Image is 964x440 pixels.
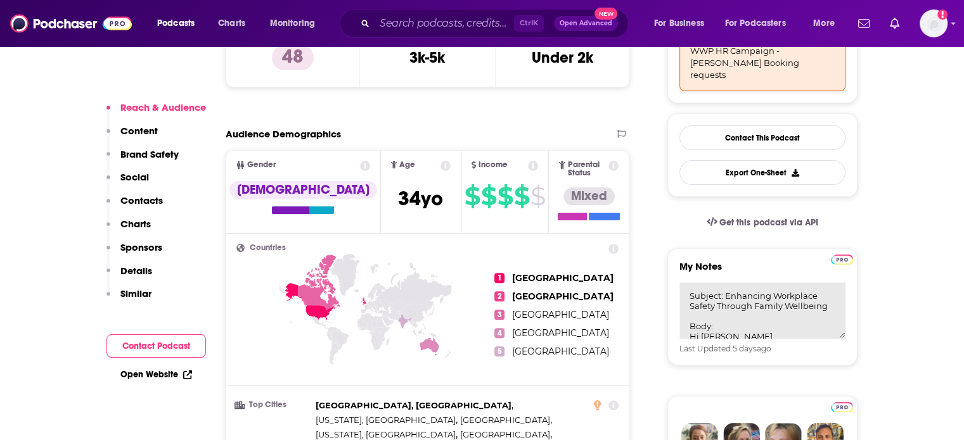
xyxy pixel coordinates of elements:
div: [DEMOGRAPHIC_DATA] [229,181,377,199]
button: Social [106,171,149,194]
span: Get this podcast via API [719,217,818,228]
p: Similar [120,287,151,299]
a: Show notifications dropdown [853,13,875,34]
span: Podcasts [157,15,195,32]
span: [GEOGRAPHIC_DATA] [460,415,550,425]
span: Last Updated: ago [679,344,771,353]
span: 5 [494,346,504,356]
span: WWP HR Campaign - [PERSON_NAME] Booking requests [690,46,799,80]
span: Open Advanced [560,20,612,27]
span: [GEOGRAPHIC_DATA] [512,291,614,302]
span: $ [530,186,545,206]
h2: Audience Demographics [226,128,341,140]
label: My Notes [679,260,845,282]
button: Contact Podcast [106,334,206,358]
h3: 3k-5k [409,48,445,67]
span: [GEOGRAPHIC_DATA] [460,429,550,439]
a: Open Website [120,369,192,380]
span: Logged in as ColinMcA [920,9,948,37]
textarea: Subject: Enhancing Workplace Safety Through Family Wellbeing Body: Hi [PERSON_NAME], I recently l... [679,282,845,339]
a: Charts [210,13,253,34]
button: Content [106,125,158,148]
button: open menu [804,13,851,34]
img: Podchaser Pro [831,402,853,412]
p: Contacts [120,194,163,206]
button: Export One-Sheet [679,160,845,185]
span: Age [399,161,415,169]
img: User Profile [920,9,948,37]
span: Parental Status [568,161,607,177]
div: Mixed [563,187,615,205]
p: Details [120,265,152,277]
span: [GEOGRAPHIC_DATA] [512,272,614,284]
span: Charts [218,15,245,32]
h3: Top Cities [236,401,311,409]
button: Open AdvancedNew [554,16,618,31]
img: Podchaser - Follow, Share and Rate Podcasts [10,11,132,35]
a: Show notifications dropdown [885,13,904,34]
button: Details [106,265,152,288]
span: $ [498,186,513,206]
button: open menu [148,13,211,34]
input: Search podcasts, credits, & more... [375,13,514,34]
span: [GEOGRAPHIC_DATA] [512,346,609,357]
button: open menu [261,13,331,34]
span: 34 yo [398,186,443,211]
span: Gender [247,161,276,169]
span: $ [514,186,529,206]
span: 2 [494,291,504,301]
span: [US_STATE], [GEOGRAPHIC_DATA] [316,415,456,425]
span: $ [465,186,480,206]
span: 5 days [733,344,757,353]
button: Reach & Audience [106,101,206,125]
p: Charts [120,218,151,230]
button: Charts [106,218,151,241]
span: [US_STATE], [GEOGRAPHIC_DATA] [316,429,456,439]
button: Similar [106,287,151,311]
a: Get this podcast via API [697,207,828,238]
span: [GEOGRAPHIC_DATA] [512,309,609,320]
a: Pro website [831,253,853,265]
span: More [813,15,835,32]
span: Ctrl K [514,15,544,32]
span: $ [481,186,496,206]
span: For Business [654,15,704,32]
span: , [316,398,513,413]
span: 4 [494,328,504,338]
span: Monitoring [270,15,315,32]
h3: Under 2k [532,48,593,67]
button: Contacts [106,194,163,218]
button: Brand Safety [106,148,179,172]
span: [GEOGRAPHIC_DATA] [512,327,609,339]
p: Brand Safety [120,148,179,160]
button: open menu [717,13,804,34]
p: Content [120,125,158,137]
a: Pro website [831,400,853,412]
p: Social [120,171,149,183]
div: Search podcasts, credits, & more... [352,9,641,38]
svg: Add a profile image [937,9,948,20]
button: Sponsors [106,241,162,265]
p: Reach & Audience [120,101,206,113]
span: 1 [494,273,504,283]
span: 3 [494,310,504,320]
span: , [316,413,458,427]
span: For Podcasters [725,15,786,32]
span: Income [479,161,508,169]
span: [GEOGRAPHIC_DATA], [GEOGRAPHIC_DATA] [316,400,511,410]
button: open menu [645,13,720,34]
p: 48 [272,45,314,70]
p: Sponsors [120,241,162,253]
span: Countries [250,244,286,252]
img: Podchaser Pro [831,255,853,265]
span: , [460,413,552,427]
button: Show profile menu [920,9,948,37]
span: New [594,8,617,20]
a: Contact This Podcast [679,125,845,150]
